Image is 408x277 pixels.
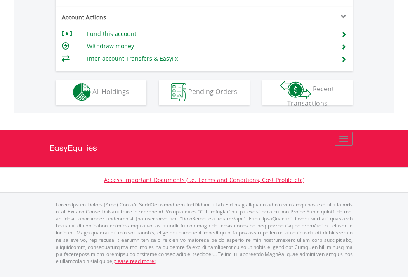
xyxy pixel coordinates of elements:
img: transactions-zar-wht.png [280,80,311,99]
a: please read more: [113,258,156,265]
a: Access Important Documents (i.e. Terms and Conditions, Cost Profile etc) [104,176,304,184]
button: Recent Transactions [262,80,353,105]
a: EasyEquities [50,130,359,167]
img: pending_instructions-wht.png [171,83,186,101]
button: All Holdings [56,80,146,105]
td: Fund this account [87,28,331,40]
td: Inter-account Transfers & EasyFx [87,52,331,65]
span: All Holdings [92,87,129,96]
img: holdings-wht.png [73,83,91,101]
span: Recent Transactions [287,84,335,108]
div: Account Actions [56,13,204,21]
td: Withdraw money [87,40,331,52]
span: Pending Orders [188,87,237,96]
p: Lorem Ipsum Dolors (Ame) Con a/e SeddOeiusmod tem InciDiduntut Lab Etd mag aliquaen admin veniamq... [56,201,353,265]
button: Pending Orders [159,80,250,105]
